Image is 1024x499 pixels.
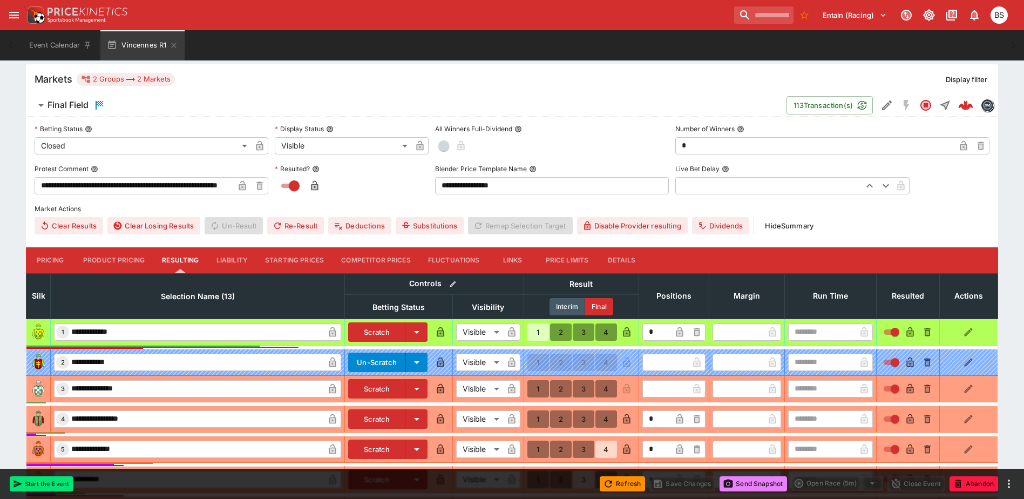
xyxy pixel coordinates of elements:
[419,247,489,273] button: Fluctuations
[435,164,527,173] p: Blender Price Template Name
[35,217,103,234] button: Clear Results
[30,441,47,458] img: runner 5
[950,476,998,491] button: Abandon
[26,247,74,273] button: Pricing
[348,409,406,429] button: Scratch
[595,323,617,341] button: 4
[446,277,460,291] button: Bulk edit
[527,380,549,397] button: 1
[573,323,594,341] button: 3
[456,323,503,341] div: Visible
[550,410,572,428] button: 2
[796,6,813,24] button: No Bookmarks
[550,380,572,397] button: 2
[877,96,897,115] button: Edit Detail
[722,165,729,173] button: Live Bet Delay
[981,99,993,111] img: betmakers
[529,165,537,173] button: Blender Price Template Name
[348,440,406,459] button: Scratch
[897,5,916,25] button: Connected to PK
[312,165,320,173] button: Resulted?
[396,217,464,234] button: Substitutions
[916,96,935,115] button: Closed
[527,410,549,428] button: 1
[675,164,720,173] p: Live Bet Delay
[639,273,709,319] th: Positions
[256,247,333,273] button: Starting Prices
[460,301,516,314] span: Visibility
[816,6,893,24] button: Select Tenant
[1002,477,1015,490] button: more
[4,5,24,25] button: open drawer
[35,137,251,154] div: Closed
[935,96,955,115] button: Straight
[328,217,391,234] button: Deductions
[59,328,66,336] span: 1
[74,247,153,273] button: Product Pricing
[791,476,883,491] div: split button
[456,410,503,428] div: Visible
[585,298,613,315] button: Final
[919,99,932,112] svg: Closed
[30,323,47,341] img: runner 1
[153,247,207,273] button: Resulting
[550,298,585,315] button: Interim
[573,410,594,428] button: 3
[573,380,594,397] button: 3
[527,441,549,458] button: 1
[786,96,873,114] button: 113Transaction(s)
[435,124,512,133] p: All Winners Full-Dividend
[348,322,406,342] button: Scratch
[595,380,617,397] button: 4
[23,30,98,60] button: Event Calendar
[208,247,256,273] button: Liability
[550,441,572,458] button: 2
[345,273,524,294] th: Controls
[692,217,749,234] button: Dividends
[600,476,645,491] button: Refresh
[955,95,976,116] a: 52d6ec35-95a1-4207-9137-21d3b4953f02
[958,98,973,113] img: logo-cerberus--red.svg
[675,124,735,133] p: Number of Winners
[10,476,73,491] button: Start the Event
[919,5,939,25] button: Toggle light/dark mode
[939,273,998,319] th: Actions
[348,353,406,372] button: Un-Scratch
[573,441,594,458] button: 3
[35,164,89,173] p: Protest Comment
[456,380,503,397] div: Visible
[333,247,419,273] button: Competitor Prices
[205,217,262,234] span: Un-Result
[30,380,47,397] img: runner 3
[876,273,939,319] th: Resulted
[737,125,744,133] button: Number of Winners
[958,98,973,113] div: 52d6ec35-95a1-4207-9137-21d3b4953f02
[987,3,1011,27] button: Brendan Scoble
[456,354,503,371] div: Visible
[720,476,787,491] button: Send Snapshot
[965,5,984,25] button: Notifications
[267,217,324,234] button: Re-Result
[577,217,688,234] button: Disable Provider resulting
[361,301,437,314] span: Betting Status
[489,247,537,273] button: Links
[939,71,994,88] button: Display filter
[981,99,994,112] div: betmakers
[85,125,92,133] button: Betting Status
[107,217,200,234] button: Clear Losing Results
[100,30,185,60] button: Vincennes R1
[81,73,171,86] div: 2 Groups 2 Markets
[48,99,89,111] h6: Final Field
[24,4,45,26] img: PriceKinetics Logo
[91,165,98,173] button: Protest Comment
[597,247,646,273] button: Details
[59,446,67,453] span: 5
[149,290,247,303] span: Selection Name (13)
[35,201,989,217] label: Market Actions
[595,410,617,428] button: 4
[275,137,411,154] div: Visible
[758,217,820,234] button: HideSummary
[595,441,617,458] button: 4
[35,73,72,85] h5: Markets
